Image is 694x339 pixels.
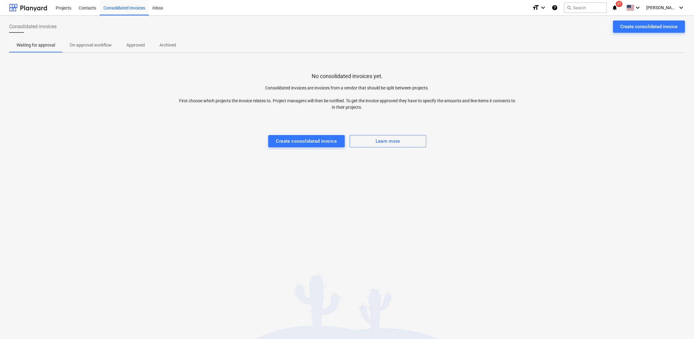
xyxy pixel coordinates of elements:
[178,85,516,111] p: Consolidated invoices are invoices from a vendor that should be split between projects. First cho...
[375,137,400,145] div: Learn more
[564,2,607,13] button: Search
[9,23,57,30] span: Consolidated invoices
[539,4,547,11] i: keyboard_arrow_down
[126,42,145,48] p: Approved
[552,4,558,11] i: Knowledge base
[70,42,112,48] p: On approval workflow
[567,5,572,10] span: search
[612,4,618,11] i: notifications
[276,137,337,145] div: Create consolidated invoice
[634,4,641,11] i: keyboard_arrow_down
[312,73,383,80] p: No consolidated invoices yet.
[159,42,176,48] p: Archived
[532,4,539,11] i: format_size
[620,23,677,31] div: Create consolidated invoice
[616,1,622,7] span: 37
[663,310,694,339] iframe: Chat Widget
[646,5,677,10] span: [PERSON_NAME]
[677,4,685,11] i: keyboard_arrow_down
[268,135,345,147] button: Create consolidated invoice
[350,135,426,147] button: Learn more
[17,42,55,48] p: Waiting for approval
[613,21,685,33] button: Create consolidated invoice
